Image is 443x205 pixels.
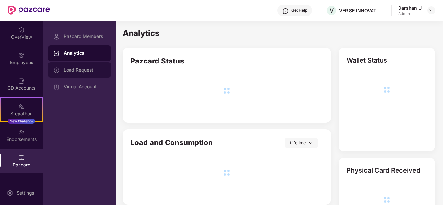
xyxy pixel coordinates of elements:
span: V [329,6,334,14]
div: VER SE INNOVATION PRIVATE LIMITED [339,7,385,14]
div: Pazcard Status [131,55,323,67]
div: Analytics [64,50,106,56]
div: Get Help [291,8,307,13]
span: down [308,141,312,145]
div: Darshan U [398,5,422,11]
img: svg+xml;base64,PHN2ZyBpZD0iTG9hZF9SZXF1ZXN0IiBkYXRhLW5hbWU9IkxvYWQgUmVxdWVzdCIgeG1sbnM9Imh0dHA6Ly... [53,67,60,74]
div: Admin [398,11,422,16]
img: svg+xml;base64,PHN2ZyBpZD0iRHJvcGRvd24tMzJ4MzIiIHhtbG5zPSJodHRwOi8vd3d3LnczLm9yZy8yMDAwL3N2ZyIgd2... [429,8,434,13]
img: svg+xml;base64,PHN2ZyBpZD0iSGVscC0zMngzMiIgeG1sbnM9Imh0dHA6Ly93d3cudzMub3JnLzIwMDAvc3ZnIiB3aWR0aD... [282,8,289,14]
img: svg+xml;base64,PHN2ZyBpZD0iRGFzaGJvYXJkIiB4bWxucz0iaHR0cDovL3d3dy53My5vcmcvMjAwMC9zdmciIHdpZHRoPS... [53,50,60,57]
div: Stepathon [1,110,42,117]
img: New Pazcare Logo [8,6,50,15]
img: svg+xml;base64,PHN2ZyBpZD0iQ0RfQWNjb3VudHMiIGRhdGEtbmFtZT0iQ0QgQWNjb3VudHMiIHhtbG5zPSJodHRwOi8vd3... [18,78,25,84]
div: Virtual Account [64,84,106,89]
img: svg+xml;base64,PHN2ZyBpZD0iU2V0dGluZy0yMHgyMCIgeG1sbnM9Imh0dHA6Ly93d3cudzMub3JnLzIwMDAvc3ZnIiB3aW... [7,190,13,196]
img: svg+xml;base64,PHN2ZyBpZD0iUGF6Y2FyZCIgeG1sbnM9Imh0dHA6Ly93d3cudzMub3JnLzIwMDAvc3ZnIiB3aWR0aD0iMj... [18,154,25,161]
div: Pazcard Members [64,34,106,39]
div: Load and Consumption [131,137,285,148]
img: svg+xml;base64,PHN2ZyBpZD0iUHJvZmlsZSIgeG1sbnM9Imh0dHA6Ly93d3cudzMub3JnLzIwMDAvc3ZnIiB3aWR0aD0iMj... [53,33,60,40]
img: svg+xml;base64,PHN2ZyBpZD0iVmlydHVhbF9BY2NvdW50IiBkYXRhLW5hbWU9IlZpcnR1YWwgQWNjb3VudCIgeG1sbnM9Im... [53,84,60,90]
div: Load Request [64,67,106,73]
img: svg+xml;base64,PHN2ZyBpZD0iSG9tZSIgeG1sbnM9Imh0dHA6Ly93d3cudzMub3JnLzIwMDAvc3ZnIiB3aWR0aD0iMjAiIG... [18,27,25,33]
div: Settings [15,190,36,196]
div: New Challenge [8,119,35,124]
img: svg+xml;base64,PHN2ZyB4bWxucz0iaHR0cDovL3d3dy53My5vcmcvMjAwMC9zdmciIHdpZHRoPSIyMSIgaGVpZ2h0PSIyMC... [18,103,25,110]
img: svg+xml;base64,PHN2ZyBpZD0iRW1wbG95ZWVzIiB4bWxucz0iaHR0cDovL3d3dy53My5vcmcvMjAwMC9zdmciIHdpZHRoPS... [18,52,25,59]
img: svg+xml;base64,PHN2ZyBpZD0iRW5kb3JzZW1lbnRzIiB4bWxucz0iaHR0cDovL3d3dy53My5vcmcvMjAwMC9zdmciIHdpZH... [18,129,25,135]
div: Physical Card Received [347,165,427,176]
div: Lifetime [285,138,318,148]
div: Analytics [123,27,435,40]
div: Wallet Status [347,55,427,65]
